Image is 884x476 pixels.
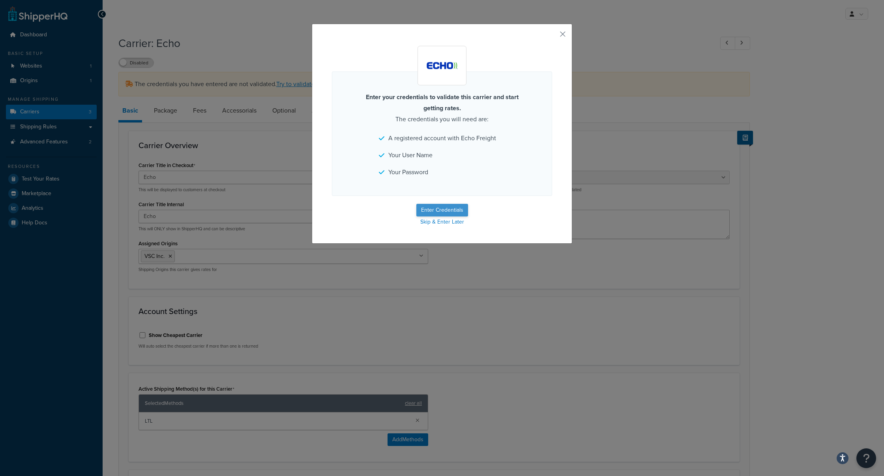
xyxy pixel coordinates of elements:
[366,92,519,113] strong: Enter your credentials to validate this carrier and start getting rates.
[379,150,505,161] li: Your User Name
[379,133,505,144] li: A registered account with Echo Freight
[332,216,552,228] a: Skip & Enter Later
[379,167,505,178] li: Your Password
[416,204,468,216] button: Enter Credentials
[355,92,529,125] p: The credentials you will need are:
[420,47,465,84] img: Echo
